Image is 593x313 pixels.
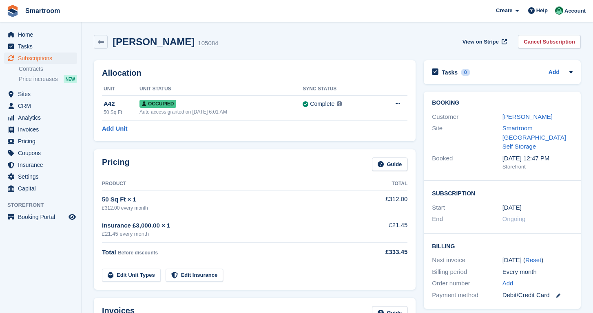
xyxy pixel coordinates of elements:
th: Product [102,177,361,190]
th: Unit Status [139,83,303,96]
div: 105084 [198,39,218,48]
img: Jacob Gabriel [555,7,563,15]
a: Reset [525,256,541,263]
div: Insurance £3,000.00 × 1 [102,221,361,230]
td: £21.45 [361,216,408,243]
span: Occupied [139,100,176,108]
div: Debit/Credit Card [502,291,573,300]
span: Insurance [18,159,67,171]
div: Site [432,124,502,151]
h2: Pricing [102,158,130,171]
a: menu [4,136,77,147]
span: Price increases [19,75,58,83]
a: menu [4,41,77,52]
div: Customer [432,112,502,122]
div: Booked [432,154,502,171]
a: menu [4,53,77,64]
a: Add [549,68,560,77]
div: NEW [64,75,77,83]
span: Coupons [18,147,67,159]
div: Payment method [432,291,502,300]
span: Subscriptions [18,53,67,64]
span: Storefront [7,201,81,209]
span: Sites [18,88,67,100]
h2: [PERSON_NAME] [113,36,195,47]
a: menu [4,29,77,40]
span: Settings [18,171,67,182]
span: CRM [18,100,67,112]
div: End [432,215,502,224]
h2: Billing [432,242,573,250]
a: Edit Insurance [166,269,223,282]
h2: Tasks [442,69,458,76]
span: Create [496,7,512,15]
span: Booking Portal [18,211,67,223]
a: Add Unit [102,124,127,134]
div: £333.45 [361,247,408,257]
img: icon-info-grey-7440780725fd019a000dd9b08b2336e03edf1995a4989e88bcd33f0948082b44.svg [337,101,342,106]
a: menu [4,183,77,194]
span: Account [564,7,586,15]
a: menu [4,171,77,182]
div: Complete [310,100,334,108]
span: Home [18,29,67,40]
span: Help [536,7,548,15]
h2: Allocation [102,68,407,78]
div: [DATE] 12:47 PM [502,154,573,163]
a: Smartroom [GEOGRAPHIC_DATA] Self Storage [502,125,566,150]
span: Capital [18,183,67,194]
div: Order number [432,279,502,288]
th: Sync Status [303,83,376,96]
div: £21.45 every month [102,230,361,238]
a: menu [4,124,77,135]
a: Add [502,279,513,288]
th: Total [361,177,408,190]
div: 0 [461,69,470,76]
div: A42 [104,99,139,109]
div: £312.00 every month [102,204,361,212]
span: Total [102,249,116,256]
a: Smartroom [22,4,63,18]
a: menu [4,100,77,112]
a: menu [4,112,77,123]
a: Cancel Subscription [518,35,581,48]
span: Pricing [18,136,67,147]
td: £312.00 [361,190,408,216]
span: View on Stripe [462,38,499,46]
div: 50 Sq Ft [104,109,139,116]
a: menu [4,88,77,100]
h2: Subscription [432,189,573,197]
div: Storefront [502,163,573,171]
div: Next invoice [432,256,502,265]
span: Tasks [18,41,67,52]
div: Billing period [432,267,502,277]
a: Preview store [67,212,77,222]
a: Edit Unit Types [102,269,161,282]
a: Guide [372,158,408,171]
div: [DATE] ( ) [502,256,573,265]
span: Invoices [18,124,67,135]
a: View on Stripe [459,35,509,48]
a: menu [4,159,77,171]
div: 50 Sq Ft × 1 [102,195,361,204]
a: menu [4,211,77,223]
img: stora-icon-8386f47178a22dfd0bd8f6a31ec36ba5ce8667c1dd55bd0f319d3a0aa187defe.svg [7,5,19,17]
div: Start [432,203,502,212]
a: Contracts [19,65,77,73]
div: Every month [502,267,573,277]
span: Analytics [18,112,67,123]
h2: Booking [432,100,573,106]
a: [PERSON_NAME] [502,113,553,120]
span: Ongoing [502,215,526,222]
a: menu [4,147,77,159]
a: Price increases NEW [19,74,77,83]
span: Before discounts [118,250,158,256]
th: Unit [102,83,139,96]
div: Auto access granted on [DATE] 6:01 AM [139,108,303,116]
time: 2025-09-05 23:00:00 UTC [502,203,522,212]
